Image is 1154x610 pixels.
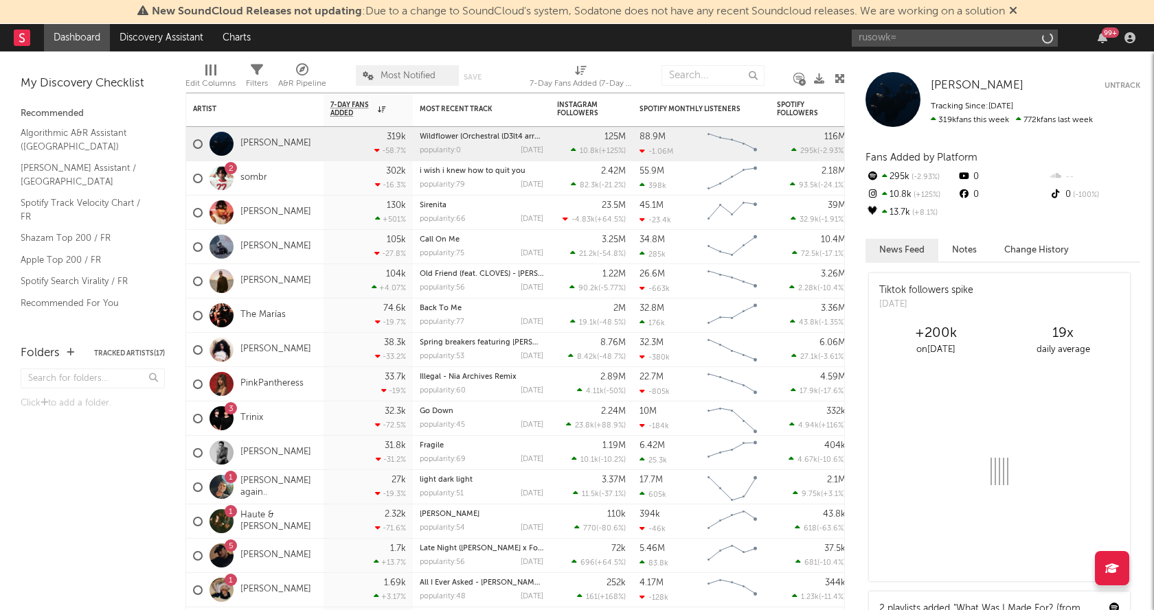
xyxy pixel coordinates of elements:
div: 0 [957,186,1048,204]
div: 88.9M [640,132,666,141]
span: Most Notified [381,71,435,80]
div: 83.8k [640,559,668,567]
div: Back To Me [420,305,543,312]
span: 19.1k [579,319,597,327]
div: popularity: 69 [420,456,466,463]
div: 0 [957,168,1048,186]
div: i wish i knew how to quit you [420,167,543,175]
div: 295k [865,168,957,186]
div: +4.07 % [372,283,406,292]
a: Trinix [240,412,263,424]
div: -19.3 % [375,489,406,498]
span: -17.1 % [822,250,844,258]
div: 10M [640,407,657,416]
button: Untrack [1105,79,1140,93]
a: Recommended For You [21,296,151,311]
span: 9.75k [802,491,821,498]
div: ( ) [577,386,626,395]
div: ( ) [790,318,846,327]
span: 21.2k [579,250,597,258]
div: 32.8M [640,304,664,313]
a: Old Friend (feat. CLOVES) - [PERSON_NAME] Remix [420,270,602,278]
span: -54.8 % [599,250,624,258]
div: on [DATE] [872,342,999,358]
div: 26.6M [640,270,665,279]
div: [DATE] [521,147,543,154]
div: Recommended [21,106,165,122]
svg: Chart title [701,436,763,470]
span: +3.1 % [823,491,844,498]
div: 7-Day Fans Added (7-Day Fans Added) [530,75,633,92]
div: Spring breakers featuring kesha [420,339,543,347]
div: [DATE] [521,387,543,395]
a: Dashboard [44,24,110,51]
div: 31.8k [385,441,406,450]
span: -5.77 % [600,285,624,292]
div: ( ) [791,386,846,395]
a: Shazam Top 200 / FR [21,231,151,246]
div: [DATE] [521,456,543,463]
svg: Chart title [701,333,763,367]
span: 23.8k [575,422,594,430]
div: popularity: 45 [420,421,465,429]
a: [PERSON_NAME] Assistant / [GEOGRAPHIC_DATA] [21,161,151,189]
a: [PERSON_NAME] [420,511,479,518]
a: sombr [240,172,267,184]
span: +116 % [821,422,844,430]
a: i wish i knew how to quit you [420,167,525,175]
div: ( ) [572,558,626,567]
a: Wildflower (Orchestral (D3lt4 arrang.) [420,133,552,141]
div: popularity: 54 [420,524,465,532]
div: Filters [246,75,268,92]
a: All I Ever Asked - [PERSON_NAME] Remix [420,579,565,587]
div: -- [1049,168,1140,186]
div: 34.8M [640,235,665,244]
a: Discovery Assistant [110,24,213,51]
div: 10.4M [821,235,846,244]
div: Go Down [420,408,543,415]
div: [DATE] [521,559,543,566]
div: A&R Pipeline [278,58,326,98]
div: 285k [640,250,666,259]
span: -63.6 % [819,525,844,532]
div: [DATE] [521,353,543,360]
svg: Chart title [701,127,763,161]
span: 696 [580,559,595,567]
span: -1.91 % [821,216,844,224]
div: ( ) [572,455,626,464]
div: Spotify Followers [777,101,825,117]
div: ( ) [795,558,846,567]
div: 3.37M [602,476,626,484]
div: Filters [246,58,268,98]
div: popularity: 66 [420,215,466,223]
a: [PERSON_NAME] [240,550,311,561]
span: 618 [804,525,817,532]
span: 27.1k [800,353,818,361]
div: ( ) [573,489,626,498]
button: 99+ [1098,32,1107,43]
div: -23.4k [640,215,671,224]
a: TikTok Videos Assistant / [GEOGRAPHIC_DATA] [21,317,151,345]
div: Instagram Followers [557,101,605,117]
span: Dismiss [1009,6,1017,17]
span: -2.93 % [819,148,844,155]
div: popularity: 56 [420,284,465,292]
span: Fans Added by Platform [865,152,977,163]
svg: Chart title [701,470,763,504]
div: 605k [640,490,666,499]
span: 82.3k [580,182,599,189]
div: 25.3k [640,456,667,465]
div: 2.42M [601,167,626,176]
div: 1.22M [602,270,626,279]
a: Spring breakers featuring [PERSON_NAME] [420,339,572,347]
div: 5.46M [640,544,665,553]
span: -17.6 % [820,388,844,395]
div: [DATE] [521,284,543,292]
span: 32.9k [800,216,819,224]
span: New SoundCloud Releases not updating [152,6,362,17]
div: Late Night (Marten Lou x Foals) [420,545,543,552]
span: 90.2k [578,285,598,292]
span: 4.94k [798,422,819,430]
span: [PERSON_NAME] [931,80,1023,91]
div: popularity: 53 [420,353,464,360]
